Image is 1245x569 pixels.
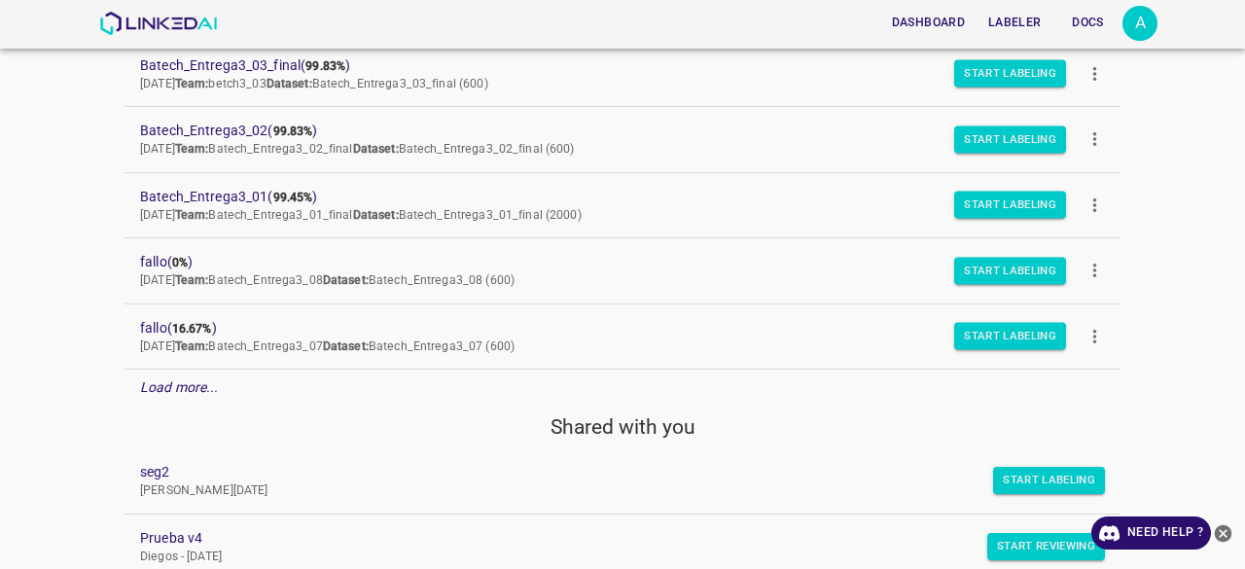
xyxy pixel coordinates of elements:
[353,208,399,222] b: Dataset:
[954,60,1066,88] button: Start Labeling
[880,3,977,43] a: Dashboard
[977,3,1052,43] a: Labeler
[1091,516,1211,550] a: Need Help ?
[323,339,369,353] b: Dataset:
[954,257,1066,284] button: Start Labeling
[305,59,345,73] b: 99.83%
[987,533,1105,560] button: Start Reviewing
[124,238,1120,303] a: fallo(0%)[DATE]Team:Batech_Entrega3_08Dataset:Batech_Entrega3_08 (600)
[175,77,209,90] b: Team:
[140,528,1074,549] a: Prueba v4
[124,370,1120,406] div: Load more...
[124,42,1120,107] a: Batech_Entrega3_03_final(99.83%)[DATE]Team:betch3_03Dataset:Batech_Entrega3_03_final (600)
[1073,118,1117,161] button: more
[1052,3,1122,43] a: Docs
[273,124,313,138] b: 99.83%
[140,379,219,395] em: Load more...
[1073,314,1117,358] button: more
[124,173,1120,238] a: Batech_Entrega3_01(99.45%)[DATE]Team:Batech_Entrega3_01_finalDataset:Batech_Entrega3_01_final (2000)
[140,121,1074,141] span: Batech_Entrega3_02 ( )
[140,318,1074,338] span: fallo ( )
[323,273,369,287] b: Dataset:
[267,77,312,90] b: Dataset:
[124,413,1120,441] h5: Shared with you
[140,339,515,353] span: [DATE] Batech_Entrega3_07 Batech_Entrega3_07 (600)
[175,142,209,156] b: Team:
[1073,52,1117,95] button: more
[140,77,488,90] span: [DATE] betch3_03 Batech_Entrega3_03_final (600)
[140,252,1074,272] span: fallo ( )
[1122,6,1157,41] button: Open settings
[273,191,313,204] b: 99.45%
[980,7,1049,39] button: Labeler
[124,107,1120,172] a: Batech_Entrega3_02(99.83%)[DATE]Team:Batech_Entrega3_02_finalDataset:Batech_Entrega3_02_final (600)
[175,208,209,222] b: Team:
[175,273,209,287] b: Team:
[140,273,515,287] span: [DATE] Batech_Entrega3_08 Batech_Entrega3_08 (600)
[140,208,582,222] span: [DATE] Batech_Entrega3_01_final Batech_Entrega3_01_final (2000)
[1211,516,1235,550] button: close-help
[175,339,209,353] b: Team:
[172,322,212,336] b: 16.67%
[140,142,575,156] span: [DATE] Batech_Entrega3_02_final Batech_Entrega3_02_final (600)
[140,55,1074,76] span: Batech_Entrega3_03_final ( )
[1073,249,1117,293] button: more
[172,256,188,269] b: 0%
[140,549,1074,566] p: Diegos - [DATE]
[124,304,1120,370] a: fallo(16.67%)[DATE]Team:Batech_Entrega3_07Dataset:Batech_Entrega3_07 (600)
[954,125,1066,153] button: Start Labeling
[140,482,1074,500] p: [PERSON_NAME][DATE]
[1122,6,1157,41] div: A
[353,142,399,156] b: Dataset:
[954,323,1066,350] button: Start Labeling
[884,7,973,39] button: Dashboard
[993,467,1105,494] button: Start Labeling
[954,192,1066,219] button: Start Labeling
[140,187,1074,207] span: Batech_Entrega3_01 ( )
[1073,183,1117,227] button: more
[1056,7,1119,39] button: Docs
[140,462,1074,482] a: seg2
[99,12,217,35] img: LinkedAI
